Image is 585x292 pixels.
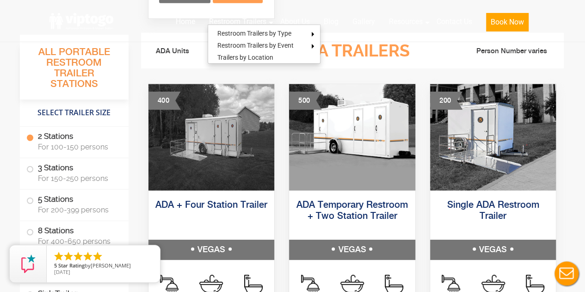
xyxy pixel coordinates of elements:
li:  [73,251,84,262]
label: 5 Stations [26,190,122,218]
a: Restroom Trailers by Type [208,27,301,39]
button: Book Now [486,13,529,31]
a: ADA + Four Station Trailer [155,200,267,210]
img: Three restrooms out of which one ADA, one female and one male [289,84,415,191]
a: Contact Us [430,12,479,32]
a: Single ADA Restroom Trailer [447,200,539,221]
label: 3 Stations [26,158,122,187]
a: ADA Temporary Restroom + Two Station Trailer [296,200,408,221]
span: [PERSON_NAME] [91,262,131,269]
a: Restroom Trailers by Event [208,39,303,51]
div: 500 [289,92,321,110]
span: For 400-650 persons [38,237,117,246]
h3: ADA Trailers [251,42,453,61]
span: For 100-150 persons [38,143,117,151]
li:  [82,251,93,262]
button: Live Chat [548,255,585,292]
a: Resources [382,12,430,32]
li:  [92,251,103,262]
h5: VEGAS [430,240,556,260]
label: 8 Stations [26,221,122,250]
a: Home [169,12,202,32]
div: 400 [148,92,181,110]
label: 2 Stations [26,127,122,155]
img: Review Rating [19,255,37,273]
span: 5 [54,262,57,269]
img: Single ADA [430,84,556,191]
a: Book Now [479,12,536,37]
span: For 200-399 persons [38,205,117,214]
span: [DATE] [54,268,70,275]
a: Trailers by Location [208,51,283,63]
a: Blog [317,12,345,32]
h3: All Portable Restroom Trailer Stations [20,44,129,99]
span: by [54,263,153,269]
span: Star Rating [58,262,85,269]
h5: VEGAS [289,240,415,260]
a: Gallery [345,12,382,32]
li:  [63,251,74,262]
a: About Us [273,12,317,32]
img: An outside photo of ADA + 4 Station Trailer [148,84,275,191]
div: 200 [430,92,462,110]
span: For 150-250 persons [38,174,117,183]
li:  [53,251,64,262]
h5: VEGAS [148,240,275,260]
h4: Select Trailer Size [20,104,129,122]
a: Restroom Trailers [202,12,273,32]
